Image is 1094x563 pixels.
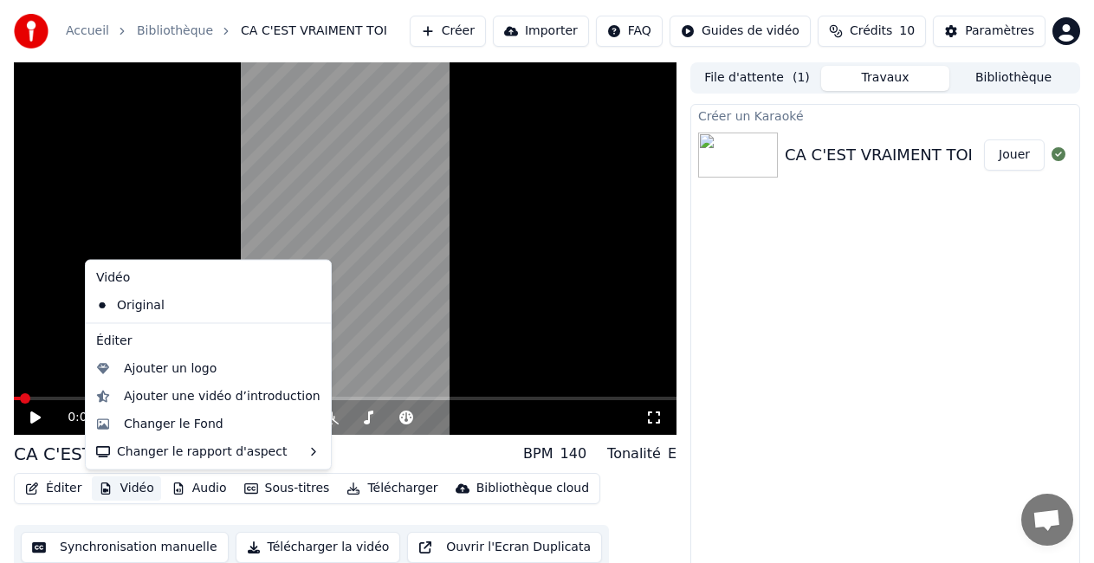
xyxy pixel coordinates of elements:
[691,105,1079,126] div: Créer un Karaoké
[899,23,915,40] span: 10
[850,23,892,40] span: Crédits
[68,409,109,426] div: /
[89,264,327,292] div: Vidéo
[793,69,810,87] span: ( 1 )
[89,437,327,465] div: Changer le rapport d'aspect
[523,443,553,464] div: BPM
[340,476,444,501] button: Télécharger
[92,476,160,501] button: Vidéo
[66,23,109,40] a: Accueil
[949,66,1078,91] button: Bibliothèque
[984,139,1045,171] button: Jouer
[66,23,387,40] nav: breadcrumb
[124,359,217,377] div: Ajouter un logo
[89,327,327,354] div: Éditer
[965,23,1034,40] div: Paramètres
[236,532,401,563] button: Télécharger la vidéo
[237,476,337,501] button: Sous-titres
[785,143,973,167] div: CA C'EST VRAIMENT TOI
[124,415,223,432] div: Changer le Fond
[68,409,94,426] span: 0:02
[596,16,663,47] button: FAQ
[560,443,587,464] div: 140
[21,532,229,563] button: Synchronisation manuelle
[607,443,661,464] div: Tonalité
[821,66,949,91] button: Travaux
[407,532,602,563] button: Ouvrir l'Ecran Duplicata
[693,66,821,91] button: File d'attente
[137,23,213,40] a: Bibliothèque
[933,16,1045,47] button: Paramètres
[124,387,320,404] div: Ajouter une vidéo d’introduction
[668,443,676,464] div: E
[1021,494,1073,546] a: Ouvrir le chat
[241,23,387,40] span: CA C'EST VRAIMENT TOI
[476,480,589,497] div: Bibliothèque cloud
[670,16,811,47] button: Guides de vidéo
[14,14,49,49] img: youka
[165,476,234,501] button: Audio
[493,16,589,47] button: Importer
[818,16,926,47] button: Crédits10
[14,442,223,466] div: CA C'EST VRAIMENT TOI
[18,476,88,501] button: Éditer
[410,16,486,47] button: Créer
[89,291,301,319] div: Original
